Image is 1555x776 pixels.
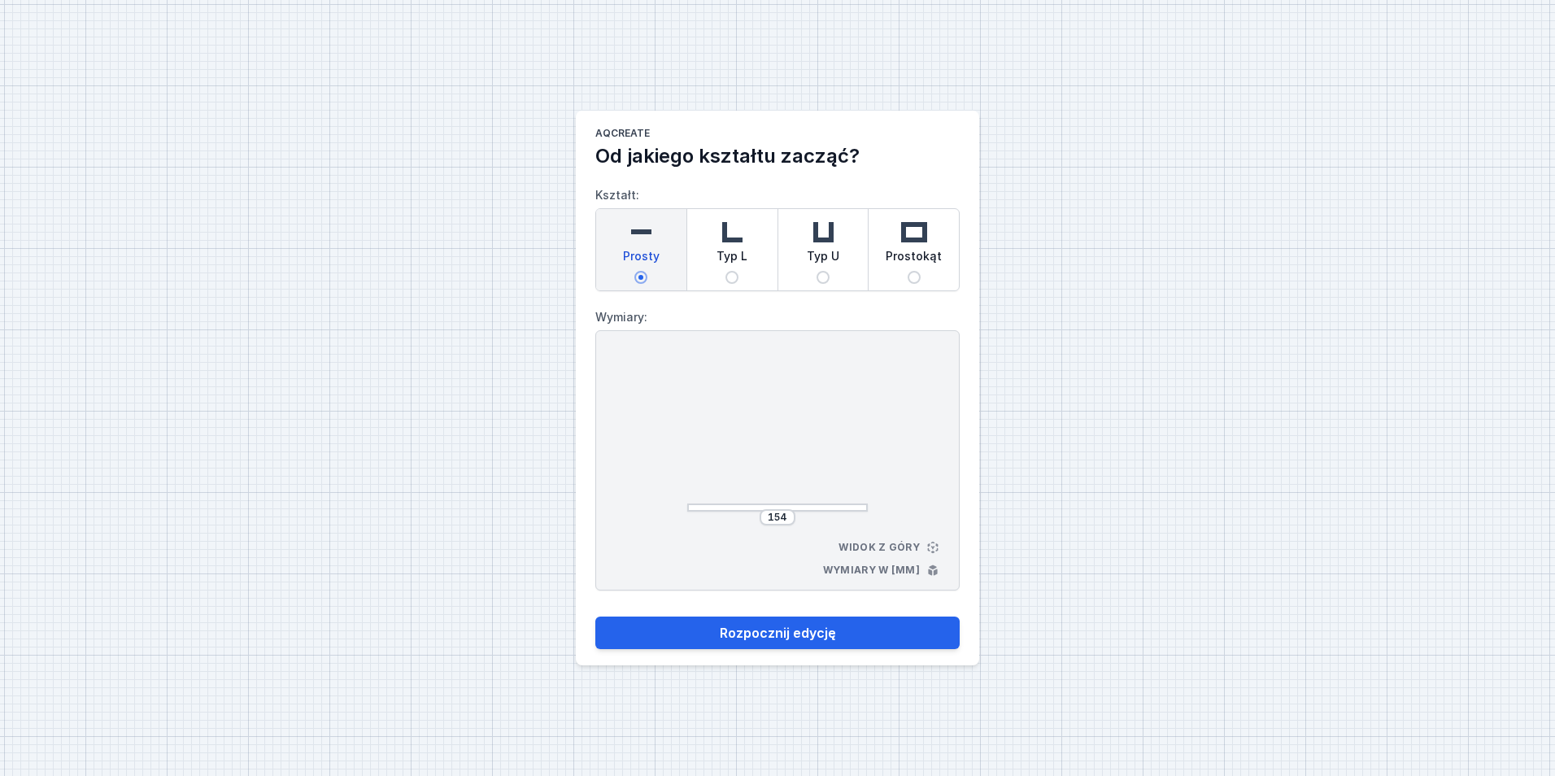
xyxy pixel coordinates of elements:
[595,304,960,330] label: Wymiary:
[595,182,960,291] label: Kształt:
[716,216,748,248] img: l-shaped.svg
[595,127,960,143] h1: AQcreate
[634,271,647,284] input: Prosty
[807,216,839,248] img: u-shaped.svg
[717,248,747,271] span: Typ L
[725,271,738,284] input: Typ L
[886,248,942,271] span: Prostokąt
[595,143,960,169] h2: Od jakiego kształtu zacząć?
[625,216,657,248] img: straight.svg
[908,271,921,284] input: Prostokąt
[595,617,960,649] button: Rozpocznij edycję
[898,216,930,248] img: rectangle.svg
[807,248,839,271] span: Typ U
[817,271,830,284] input: Typ U
[764,511,791,524] input: Wymiar [mm]
[623,248,660,271] span: Prosty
